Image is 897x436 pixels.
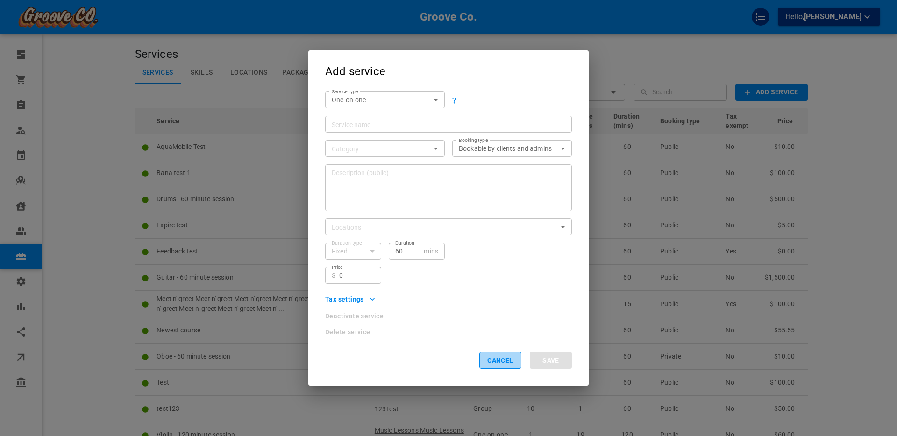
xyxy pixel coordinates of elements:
svg: One-to-one services have no set dates and are great for simple home repairs, installations, auto-... [450,97,458,104]
label: Service type [332,88,358,95]
h2: Add service [308,50,589,84]
label: Duration [395,239,414,246]
div: Fixed [332,246,375,256]
button: Cancel [479,352,521,369]
label: Duration type [332,239,362,246]
label: Price [332,264,343,271]
div: One-on-one [332,95,438,105]
label: Booking type [459,137,488,144]
button: Tax settings [325,296,375,302]
div: Bookable by clients and admins [459,144,565,153]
